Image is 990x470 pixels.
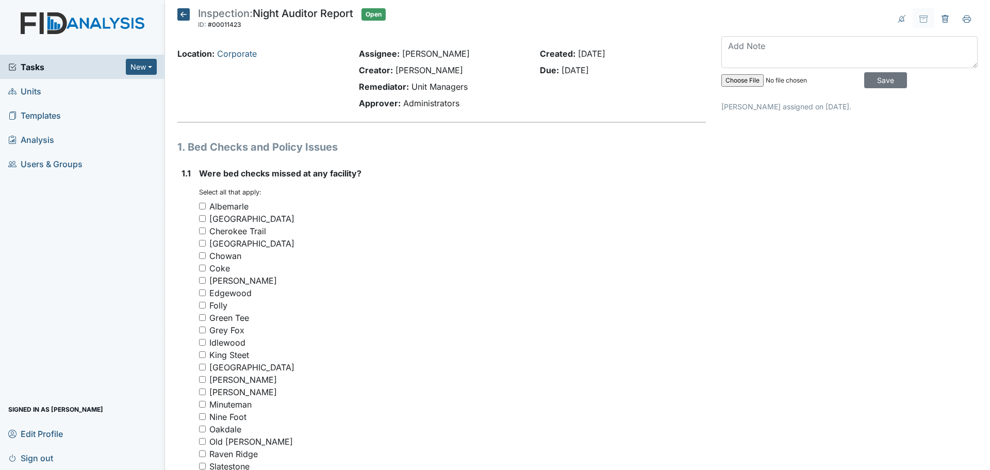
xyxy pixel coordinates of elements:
span: [PERSON_NAME] [395,65,463,75]
strong: Due: [540,65,559,75]
div: Coke [209,262,230,274]
div: Green Tee [209,312,249,324]
div: Cherokee Trail [209,225,266,237]
input: [PERSON_NAME] [199,277,206,284]
input: Folly [199,302,206,309]
h1: 1. Bed Checks and Policy Issues [177,139,706,155]
input: Slatestone [199,463,206,469]
div: Nine Foot [209,411,246,423]
div: Old [PERSON_NAME] [209,435,293,448]
span: Edit Profile [8,426,63,442]
span: Sign out [8,450,53,466]
span: Templates [8,107,61,123]
div: Edgewood [209,287,252,299]
span: [DATE] [562,65,589,75]
div: [PERSON_NAME] [209,274,277,287]
div: Albemarle [209,200,249,213]
input: Minuteman [199,401,206,408]
input: Raven Ridge [199,450,206,457]
div: [PERSON_NAME] [209,374,277,386]
p: [PERSON_NAME] assigned on [DATE]. [721,101,978,112]
span: Analysis [8,132,54,148]
input: [GEOGRAPHIC_DATA] [199,215,206,222]
input: Coke [199,265,206,271]
input: Save [864,72,907,88]
div: [PERSON_NAME] [209,386,277,398]
strong: Assignee: [359,48,400,59]
a: Tasks [8,61,126,73]
strong: Remediator: [359,82,409,92]
div: [GEOGRAPHIC_DATA] [209,361,294,374]
input: Green Tee [199,314,206,321]
div: [GEOGRAPHIC_DATA] [209,237,294,250]
span: Signed in as [PERSON_NAME] [8,401,103,417]
input: Chowan [199,252,206,259]
input: Idlewood [199,339,206,346]
strong: Created: [540,48,575,59]
span: ID: [198,21,206,28]
input: Edgewood [199,289,206,296]
span: [PERSON_NAME] [402,48,470,59]
span: Unit Managers [411,82,468,92]
span: Were bed checks missed at any facility? [199,168,361,179]
span: #00011423 [208,21,241,28]
input: Old [PERSON_NAME] [199,438,206,445]
span: Open [361,8,386,21]
input: Albemarle [199,203,206,209]
strong: Creator: [359,65,393,75]
span: Units [8,83,41,99]
strong: Approver: [359,98,401,108]
div: Oakdale [209,423,241,435]
div: Idlewood [209,336,245,349]
label: 1.1 [181,167,191,180]
input: King Steet [199,351,206,358]
div: Night Auditor Report [198,8,353,31]
input: Nine Foot [199,413,206,420]
div: Minuteman [209,398,252,411]
button: New [126,59,157,75]
input: [PERSON_NAME] [199,388,206,395]
small: Select all that apply: [199,188,261,196]
span: Users & Groups [8,156,82,172]
span: Inspection: [198,7,253,20]
div: Raven Ridge [209,448,258,460]
span: [DATE] [578,48,605,59]
input: Grey Fox [199,327,206,333]
div: Chowan [209,250,241,262]
div: Folly [209,299,227,312]
div: [GEOGRAPHIC_DATA] [209,213,294,225]
input: Oakdale [199,426,206,432]
input: Cherokee Trail [199,228,206,234]
input: [GEOGRAPHIC_DATA] [199,240,206,247]
strong: Location: [177,48,214,59]
div: King Steet [209,349,249,361]
a: Corporate [217,48,257,59]
span: Administrators [403,98,459,108]
input: [GEOGRAPHIC_DATA] [199,364,206,370]
input: [PERSON_NAME] [199,376,206,383]
div: Grey Fox [209,324,244,336]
